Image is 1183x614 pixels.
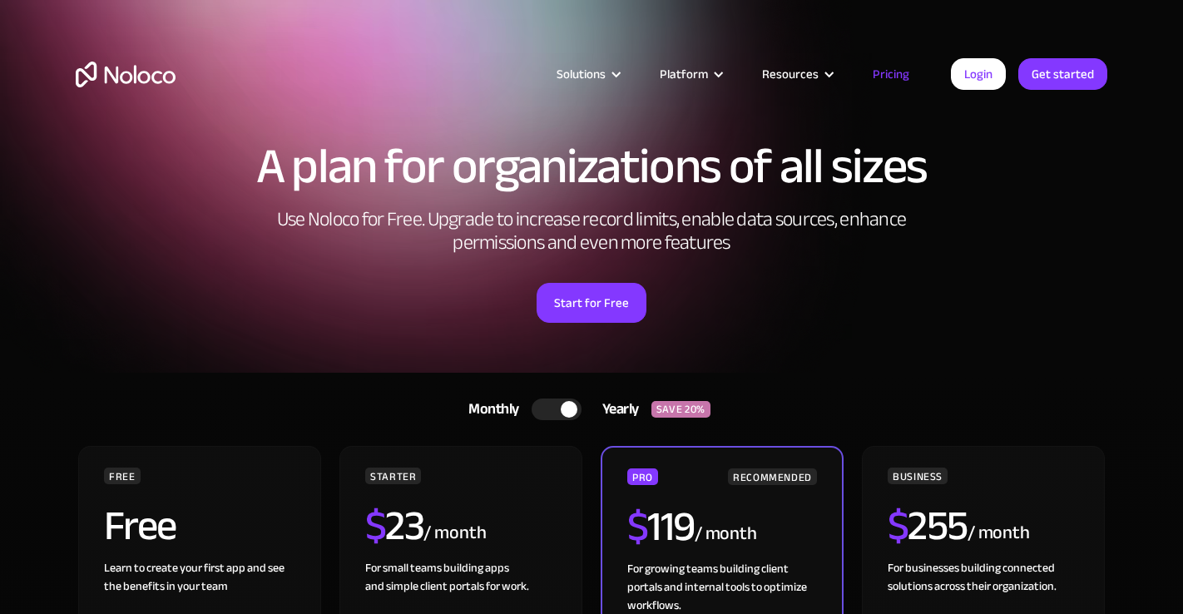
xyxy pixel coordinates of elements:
[259,208,924,255] h2: Use Noloco for Free. Upgrade to increase record limits, enable data sources, enhance permissions ...
[104,505,176,547] h2: Free
[627,506,695,547] h2: 119
[888,487,908,565] span: $
[968,520,1030,547] div: / month
[76,62,176,87] a: home
[728,468,817,485] div: RECOMMENDED
[582,397,651,422] div: Yearly
[627,488,648,566] span: $
[695,521,757,547] div: / month
[537,283,646,323] a: Start for Free
[536,63,639,85] div: Solutions
[888,468,948,484] div: BUSINESS
[627,468,658,485] div: PRO
[660,63,708,85] div: Platform
[104,468,141,484] div: FREE
[365,468,421,484] div: STARTER
[76,141,1107,191] h1: A plan for organizations of all sizes
[557,63,606,85] div: Solutions
[365,487,386,565] span: $
[762,63,819,85] div: Resources
[448,397,532,422] div: Monthly
[365,505,424,547] h2: 23
[741,63,852,85] div: Resources
[651,401,710,418] div: SAVE 20%
[852,63,930,85] a: Pricing
[639,63,741,85] div: Platform
[423,520,486,547] div: / month
[888,505,968,547] h2: 255
[951,58,1006,90] a: Login
[1018,58,1107,90] a: Get started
